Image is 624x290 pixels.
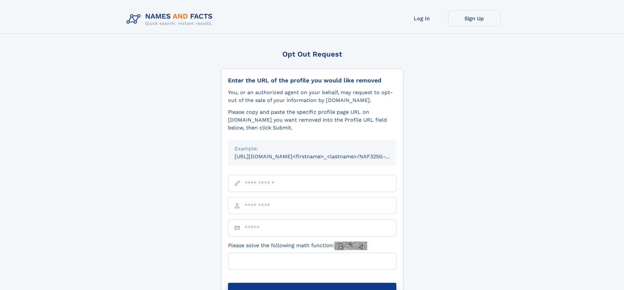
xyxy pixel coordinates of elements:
[228,108,396,132] div: Please copy and paste the specific profile page URL on [DOMAIN_NAME] you want removed into the Pr...
[235,145,390,153] div: Example:
[228,77,396,84] div: Enter the URL of the profile you would like removed
[235,153,409,160] small: [URL][DOMAIN_NAME]<firstname>_<lastname>/NAF325G-xxxxxxxx
[396,10,448,26] a: Log In
[228,89,396,104] div: You, or an authorized agent on your behalf, may request to opt-out of the sale of your informatio...
[228,242,367,250] label: Please solve the following math function:
[124,10,218,28] img: Logo Names and Facts
[221,50,403,58] div: Opt Out Request
[448,10,501,26] a: Sign Up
